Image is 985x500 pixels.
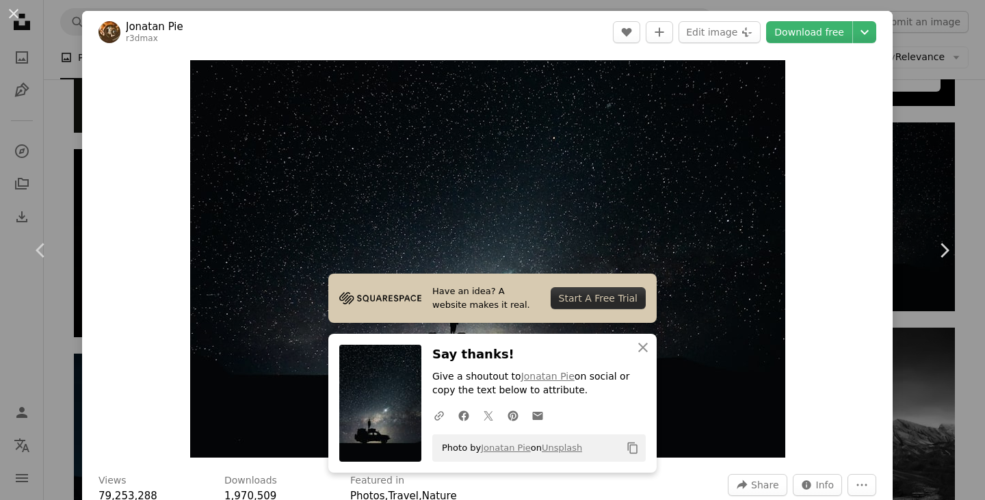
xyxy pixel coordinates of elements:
[190,60,785,458] img: silhouette of off-road car
[613,21,640,43] button: Like
[766,21,852,43] a: Download free
[339,288,421,308] img: file-1705255347840-230a6ab5bca9image
[728,474,787,496] button: Share this image
[903,185,985,316] a: Next
[525,402,550,429] a: Share over email
[481,443,531,453] a: Jonatan Pie
[521,371,575,382] a: Jonatan Pie
[816,475,835,495] span: Info
[621,436,644,460] button: Copy to clipboard
[432,345,646,365] h3: Say thanks!
[435,437,582,459] span: Photo by on
[432,370,646,397] p: Give a shoutout to on social or copy the text below to attribute.
[793,474,843,496] button: Stats about this image
[476,402,501,429] a: Share on Twitter
[451,402,476,429] a: Share on Facebook
[98,21,120,43] img: Go to Jonatan Pie's profile
[551,287,646,309] div: Start A Free Trial
[328,274,657,323] a: Have an idea? A website makes it real.Start A Free Trial
[853,21,876,43] button: Choose download size
[190,60,785,458] button: Zoom in on this image
[126,34,158,43] a: r3dmax
[224,474,277,488] h3: Downloads
[646,21,673,43] button: Add to Collection
[751,475,778,495] span: Share
[350,474,404,488] h3: Featured in
[542,443,582,453] a: Unsplash
[679,21,761,43] button: Edit image
[126,20,183,34] a: Jonatan Pie
[98,474,127,488] h3: Views
[432,285,540,312] span: Have an idea? A website makes it real.
[848,474,876,496] button: More Actions
[501,402,525,429] a: Share on Pinterest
